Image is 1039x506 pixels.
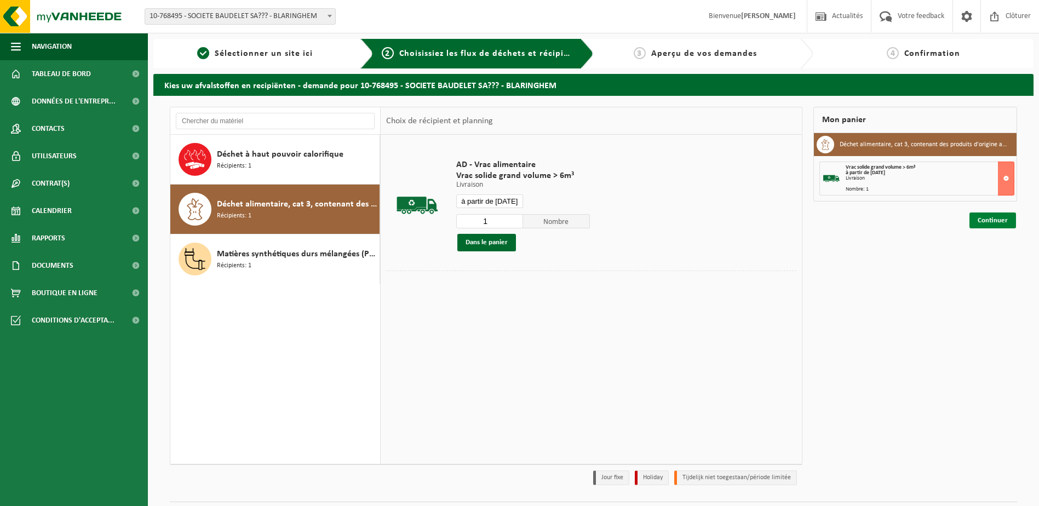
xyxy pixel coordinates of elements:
[217,148,343,161] span: Déchet à haut pouvoir calorifique
[170,135,380,185] button: Déchet à haut pouvoir calorifique Récipients: 1
[197,47,209,59] span: 1
[813,107,1017,133] div: Mon panier
[969,212,1016,228] a: Continuer
[456,194,523,208] input: Sélectionnez date
[170,234,380,284] button: Matières synthétiques durs mélangées (PE et PP), recyclables (industriel) Récipients: 1
[382,47,394,59] span: 2
[32,197,72,225] span: Calendrier
[32,170,70,197] span: Contrat(s)
[32,88,116,115] span: Données de l'entrepr...
[846,164,915,170] span: Vrac solide grand volume > 6m³
[651,49,757,58] span: Aperçu de vos demandes
[32,252,73,279] span: Documents
[32,60,91,88] span: Tableau de bord
[456,170,590,181] span: Vrac solide grand volume > 6m³
[674,470,797,485] li: Tijdelijk niet toegestaan/période limitée
[456,159,590,170] span: AD - Vrac alimentaire
[593,470,629,485] li: Jour fixe
[32,307,114,334] span: Conditions d'accepta...
[32,115,65,142] span: Contacts
[32,279,97,307] span: Boutique en ligne
[145,8,336,25] span: 10-768495 - SOCIETE BAUDELET SA??? - BLARINGHEM
[904,49,960,58] span: Confirmation
[846,170,885,176] strong: à partir de [DATE]
[176,113,375,129] input: Chercher du matériel
[456,181,590,189] p: Livraison
[170,185,380,234] button: Déchet alimentaire, cat 3, contenant des produits d'origine animale, emballage synthétique Récipi...
[32,33,72,60] span: Navigation
[217,261,251,271] span: Récipients: 1
[840,136,1008,153] h3: Déchet alimentaire, cat 3, contenant des produits d'origine animale, emballage synthétique
[399,49,582,58] span: Choisissiez les flux de déchets et récipients
[32,225,65,252] span: Rapports
[887,47,899,59] span: 4
[153,74,1034,95] h2: Kies uw afvalstoffen en recipiënten - demande pour 10-768495 - SOCIETE BAUDELET SA??? - BLARINGHEM
[635,470,669,485] li: Holiday
[741,12,796,20] strong: [PERSON_NAME]
[217,248,377,261] span: Matières synthétiques durs mélangées (PE et PP), recyclables (industriel)
[215,49,313,58] span: Sélectionner un site ici
[457,234,516,251] button: Dans le panier
[523,214,590,228] span: Nombre
[634,47,646,59] span: 3
[32,142,77,170] span: Utilisateurs
[846,187,1014,192] div: Nombre: 1
[217,198,377,211] span: Déchet alimentaire, cat 3, contenant des produits d'origine animale, emballage synthétique
[159,47,352,60] a: 1Sélectionner un site ici
[217,211,251,221] span: Récipients: 1
[217,161,251,171] span: Récipients: 1
[846,176,1014,181] div: Livraison
[381,107,498,135] div: Choix de récipient et planning
[145,9,335,24] span: 10-768495 - SOCIETE BAUDELET SA??? - BLARINGHEM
